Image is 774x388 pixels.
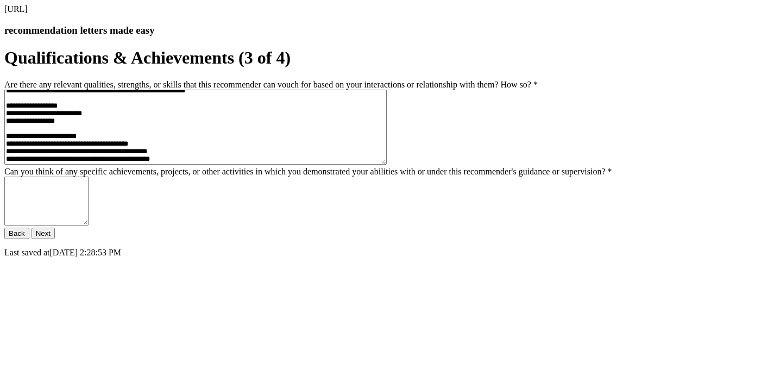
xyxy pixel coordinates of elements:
[4,48,770,68] h1: Qualifications & Achievements (3 of 4)
[32,228,55,239] button: Next
[4,4,28,14] span: [URL]
[4,228,29,239] button: Back
[4,248,770,258] p: Last saved at [DATE] 2:28:53 PM
[4,167,612,176] label: Can you think of any specific achievements, projects, or other activities in which you demonstrat...
[4,24,770,36] h3: recommendation letters made easy
[4,80,538,89] label: Are there any relevant qualities, strengths, or skills that this recommender can vouch for based ...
